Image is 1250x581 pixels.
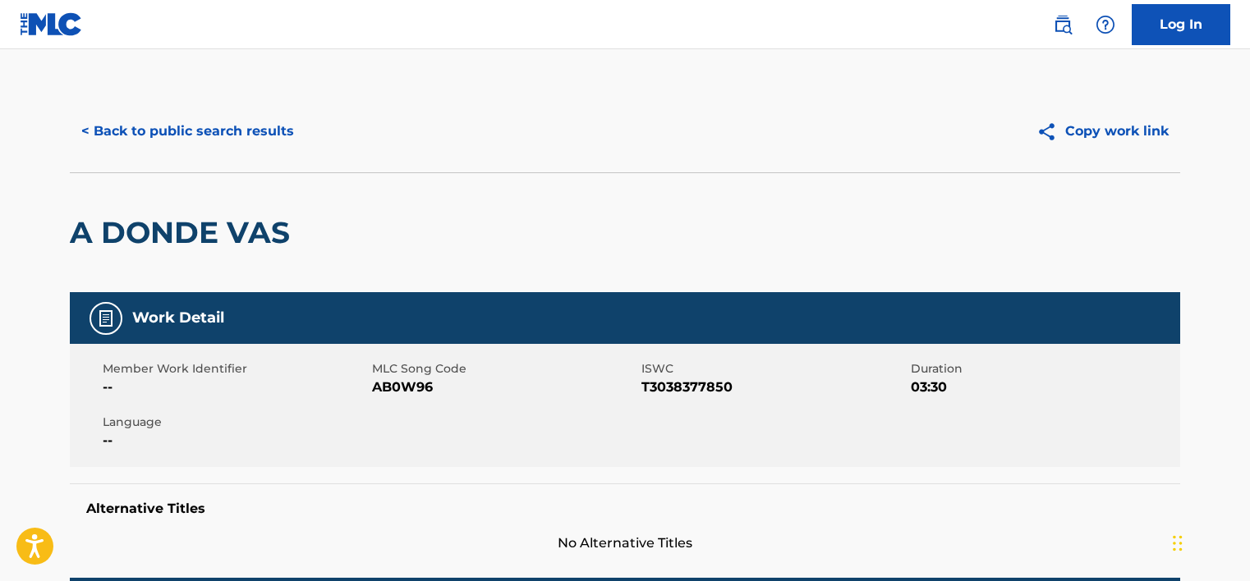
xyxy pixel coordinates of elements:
img: search [1053,15,1073,34]
span: Language [103,414,368,431]
span: -- [103,431,368,451]
a: Log In [1132,4,1230,45]
span: No Alternative Titles [70,533,1180,553]
span: AB0W96 [372,377,637,397]
span: -- [103,377,368,397]
a: Public Search [1046,8,1079,41]
iframe: Chat Widget [1168,502,1250,581]
span: MLC Song Code [372,360,637,377]
div: টেনে আনুন [1173,519,1183,568]
span: ISWC [641,360,907,377]
span: 03:30 [911,377,1176,397]
img: Work Detail [96,309,116,328]
h5: Alternative Titles [86,501,1164,517]
div: Help [1089,8,1122,41]
img: MLC Logo [20,12,83,36]
button: < Back to public search results [70,111,306,152]
div: চ্যাট উইজেট [1168,502,1250,581]
span: T3038377850 [641,377,907,397]
img: Copy work link [1036,121,1065,142]
h5: Work Detail [132,309,224,327]
span: Duration [911,360,1176,377]
button: Copy work link [1025,111,1180,152]
h2: A DONDE VAS [70,214,298,251]
span: Member Work Identifier [103,360,368,377]
img: help [1096,15,1115,34]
